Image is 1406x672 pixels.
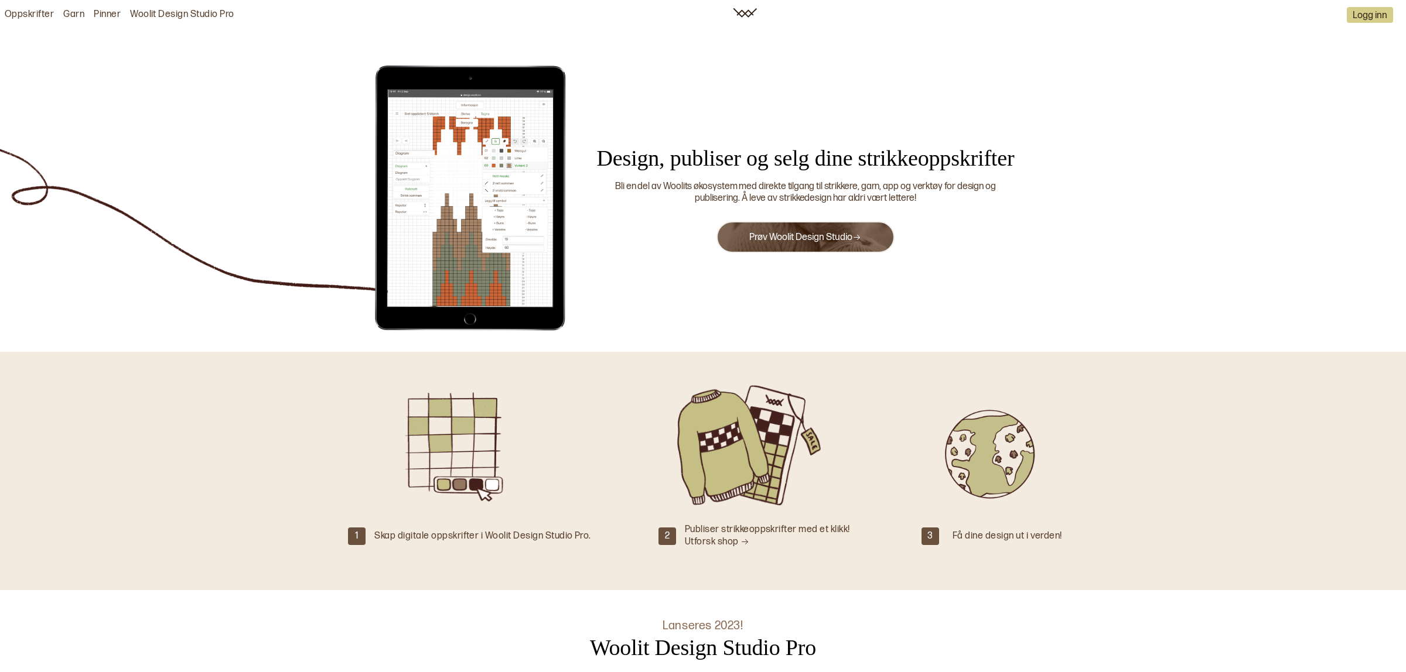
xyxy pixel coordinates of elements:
[909,381,1067,510] img: Jordkloden
[922,527,939,545] div: 3
[368,63,573,332] img: Illustrasjon av Woolit Design Studio Pro
[63,9,84,21] a: Garn
[5,9,54,21] a: Oppskrifter
[130,9,234,21] a: Woolit Design Studio Pro
[716,221,894,253] button: Prøv Woolit Design Studio
[671,381,829,510] img: Strikket genser og oppskrift til salg.
[386,381,544,510] img: Illustrasjon av Woolit Design Studio Pro
[749,232,861,243] a: Prøv Woolit Design Studio
[593,181,1018,205] div: Bli en del av Woolits økosystem med direkte tilgang til strikkere, garn, app og verktøy for desig...
[658,527,676,545] div: 2
[579,144,1033,173] div: Design, publiser og selg dine strikkeoppskrifter
[663,618,743,633] div: Lanseres 2023!
[685,524,850,548] div: Publiser strikkeoppskrifter med et klikk!
[94,9,121,21] a: Pinner
[1347,7,1393,23] button: Logg inn
[590,633,816,662] div: Woolit Design Studio Pro
[953,530,1062,543] div: Få dine design ut i verden!
[374,530,591,543] div: Skap digitale oppskrifter i Woolit Design Studio Pro.
[733,8,757,18] img: Woolit ikon
[685,536,749,547] a: Utforsk shop
[348,527,366,545] div: 1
